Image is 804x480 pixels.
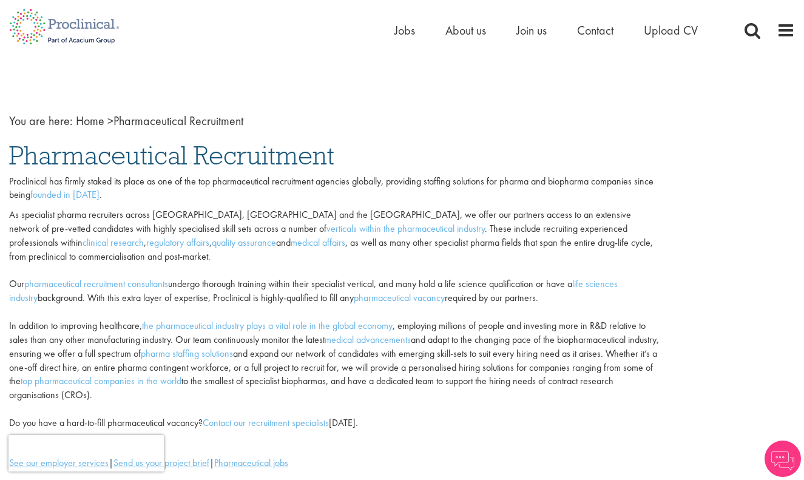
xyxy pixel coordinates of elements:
a: quality assurance [212,236,276,249]
span: Pharmaceutical Recruitment [76,113,243,129]
a: medical advancements [325,333,411,346]
a: top pharmaceutical companies in the world [21,374,181,387]
span: You are here: [9,113,73,129]
a: Contact [577,22,613,38]
a: clinical research [83,236,144,249]
a: pharmaceutical vacancy [354,291,445,304]
a: pharma staffing solutions [141,347,233,360]
a: founded in [DATE] [30,188,100,201]
p: As specialist pharma recruiters across [GEOGRAPHIC_DATA], [GEOGRAPHIC_DATA] and the [GEOGRAPHIC_D... [9,208,661,430]
a: Contact our recruitment specialists [203,416,329,429]
a: verticals within the pharmaceutical industry [326,222,485,235]
div: | | [9,456,661,470]
a: Upload CV [644,22,698,38]
span: Pharmaceutical Recruitment [9,139,334,172]
a: medical affairs [291,236,345,249]
a: Jobs [394,22,415,38]
span: > [107,113,113,129]
a: the pharmaceutical industry plays a vital role in the global economy [142,319,393,332]
a: Join us [516,22,547,38]
a: Pharmaceutical jobs [214,456,288,469]
img: Chatbot [765,441,801,477]
p: Proclinical has firmly staked its place as one of the top pharmaceutical recruitment agencies glo... [9,175,661,203]
iframe: reCAPTCHA [8,435,164,472]
a: About us [445,22,486,38]
a: pharmaceutical recruitment consultants [24,277,168,290]
a: life sciences industry [9,277,618,304]
a: breadcrumb link to Home [76,113,104,129]
a: regulatory affairs [146,236,209,249]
